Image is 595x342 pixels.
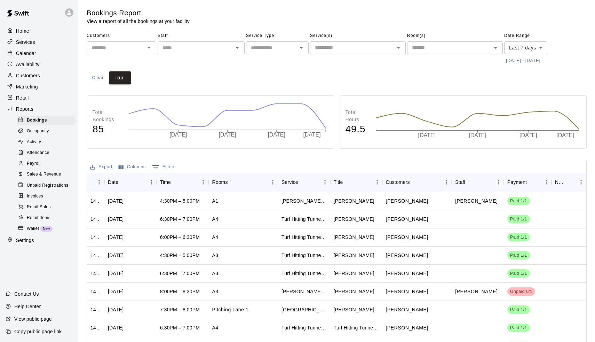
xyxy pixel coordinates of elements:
[27,160,40,167] span: Payroll
[386,270,428,277] p: Lincoln Morgan
[281,288,327,295] div: Jacob Caruso (Catching/Hitting)
[16,61,40,68] p: Availability
[281,234,327,241] div: Turf Hitting Tunnel (25ft x 50ft)
[90,234,101,241] div: 1434845
[372,177,382,187] button: Menu
[17,169,78,180] a: Sales & Revenue
[296,43,306,53] button: Open
[6,70,73,81] a: Customers
[455,172,465,192] div: Staff
[386,197,428,205] p: Rowan Bell
[17,181,76,191] div: Unpaid Registrations
[117,162,148,172] button: Select columns
[330,172,382,192] div: Title
[158,30,245,41] span: Staff
[382,172,452,192] div: Customers
[17,126,76,136] div: Occupancy
[455,197,498,205] p: Leo Seminati
[27,128,49,135] span: Occupancy
[219,132,236,138] tspan: [DATE]
[334,197,374,204] div: Rowan Bell
[90,197,101,204] div: 1436782
[16,39,35,46] p: Services
[90,252,101,259] div: 1434770
[17,158,78,169] a: Payroll
[334,234,374,241] div: Joe Nikol
[6,59,73,70] a: Availability
[6,37,73,47] a: Services
[469,132,486,138] tspan: [DATE]
[552,172,586,192] div: Notes
[507,325,530,331] span: Paid 1/1
[146,177,157,187] button: Menu
[507,306,530,313] span: Paid 1/1
[504,55,542,66] button: [DATE] - [DATE]
[17,202,78,212] a: Retail Sales
[455,288,498,295] p: Jacob Caruso
[281,252,327,259] div: Turf Hitting Tunnel (25ft x 50ft)
[160,234,200,241] div: 6:00PM – 6:30PM
[441,177,452,187] button: Menu
[160,306,200,313] div: 7:30PM – 8:00PM
[527,177,537,187] button: Sort
[170,132,187,138] tspan: [DATE]
[17,116,76,125] div: Bookings
[386,288,428,295] p: Jaxon Stidham
[108,270,124,277] div: Wed, Sep 17, 2025
[17,191,78,202] a: Invoices
[507,216,530,223] span: Paid 1/1
[452,172,504,192] div: Staff
[507,198,530,204] span: Paid 1/1
[108,234,124,241] div: Wed, Sep 17, 2025
[228,177,238,187] button: Sort
[27,182,68,189] span: Unpaid Registrations
[212,288,218,295] p: A3
[576,177,586,187] button: Menu
[198,177,208,187] button: Menu
[507,234,530,241] span: Paid 1/1
[386,172,410,192] div: Customers
[507,287,535,296] div: Has not paid: Jaxon Stidham
[150,162,177,173] button: Show filters
[541,177,552,187] button: Menu
[386,234,428,241] p: Joe Nickol
[17,137,78,148] a: Activity
[27,193,43,200] span: Invoices
[17,202,76,212] div: Retail Sales
[87,71,109,84] button: Clear
[17,170,76,179] div: Sales & Revenue
[27,149,49,156] span: Attendance
[343,177,352,187] button: Sort
[334,172,343,192] div: Title
[17,213,76,223] div: Retail Items
[90,216,101,223] div: 1436091
[90,306,101,313] div: 1432400
[346,123,369,135] h4: 49.5
[40,227,53,231] span: New
[108,216,124,223] div: Wed, Sep 17, 2025
[90,270,101,277] div: 1434745
[410,177,420,187] button: Sort
[208,172,278,192] div: Rooms
[90,288,101,295] div: 1432783
[90,177,100,187] button: Sort
[16,94,29,101] p: Retail
[281,216,327,223] div: Turf Hitting Tunnel (25ft x 50ft)
[212,234,218,241] p: A4
[14,303,41,310] p: Help Center
[160,216,200,223] div: 6:30PM – 7:00PM
[27,139,41,146] span: Activity
[298,177,308,187] button: Sort
[6,81,73,92] a: Marketing
[504,172,552,192] div: Payment
[6,104,73,114] a: Reports
[268,132,286,138] tspan: [DATE]
[6,48,73,59] div: Calendar
[281,270,327,277] div: Turf Hitting Tunnel (25ft x 50ft)
[94,177,104,187] button: Menu
[17,224,76,234] div: WalletNew
[17,223,78,234] a: WalletNew
[566,177,576,187] button: Sort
